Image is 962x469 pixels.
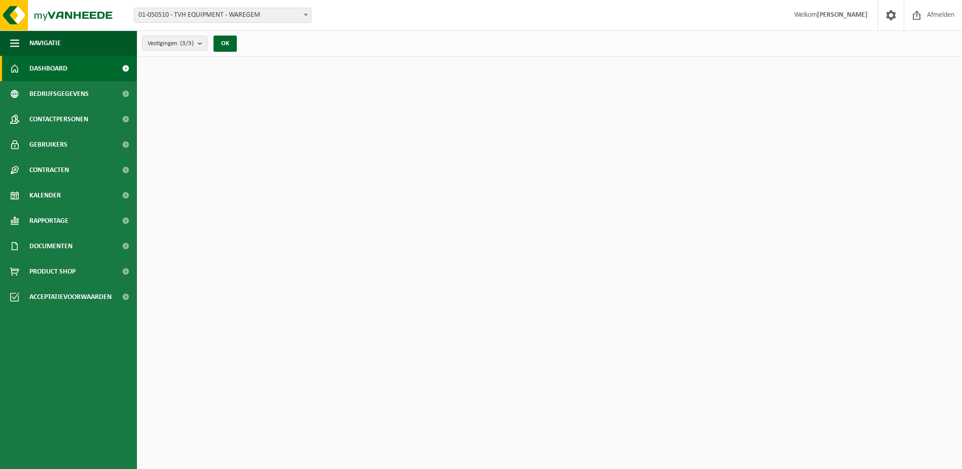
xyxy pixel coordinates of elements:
[29,157,69,183] span: Contracten
[29,56,67,81] span: Dashboard
[29,81,89,107] span: Bedrijfsgegevens
[180,40,194,47] count: (3/3)
[134,8,311,23] span: 01-050510 - TVH EQUIPMENT - WAREGEM
[148,36,194,51] span: Vestigingen
[817,11,868,19] strong: [PERSON_NAME]
[29,284,112,310] span: Acceptatievoorwaarden
[29,107,88,132] span: Contactpersonen
[29,132,67,157] span: Gebruikers
[134,8,311,22] span: 01-050510 - TVH EQUIPMENT - WAREGEM
[29,233,73,259] span: Documenten
[29,208,68,233] span: Rapportage
[142,36,207,51] button: Vestigingen(3/3)
[29,30,61,56] span: Navigatie
[29,183,61,208] span: Kalender
[29,259,76,284] span: Product Shop
[213,36,237,52] button: OK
